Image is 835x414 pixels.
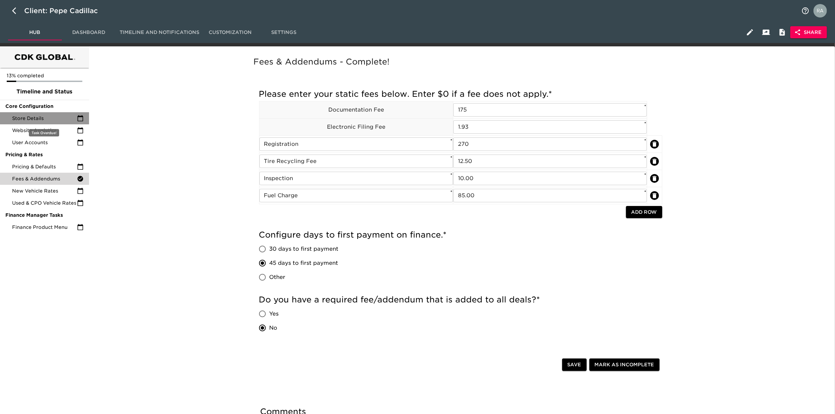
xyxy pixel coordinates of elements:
[5,103,84,110] span: Core Configuration
[650,140,659,149] button: delete
[5,212,84,218] span: Finance Manager Tasks
[7,72,82,79] p: 13% completed
[269,310,279,318] span: Yes
[12,188,77,194] span: New Vehicle Rates
[254,56,668,67] h5: Fees & Addendums - Complete!
[259,294,662,305] h5: Do you have a required fee/addendum that is added to all deals?
[66,28,112,37] span: Dashboard
[796,28,822,37] span: Share
[5,151,84,158] span: Pricing & Rates
[742,24,758,40] button: Edit Hub
[650,157,659,166] button: delete
[12,127,77,134] span: Website Analytics
[12,163,77,170] span: Pricing & Defaults
[813,4,827,17] img: Profile
[797,3,813,19] button: notifications
[261,28,307,37] span: Settings
[12,115,77,122] span: Store Details
[568,361,581,369] span: Save
[269,259,338,267] span: 45 days to first payment
[12,139,77,146] span: User Accounts
[12,224,77,231] span: Finance Product Menu
[259,230,662,240] h5: Configure days to first payment on finance.
[269,245,339,253] span: 30 days to first payment
[207,28,253,37] span: Customization
[269,324,278,332] span: No
[650,191,659,200] button: delete
[269,273,286,281] span: Other
[12,175,77,182] span: Fees & Addendums
[650,174,659,183] button: delete
[24,5,107,16] div: Client: Pepe Cadillac
[790,26,827,39] button: Share
[5,88,84,96] span: Timeline and Status
[774,24,790,40] button: Internal Notes and Comments
[12,200,77,206] span: Used & CPO Vehicle Rates
[259,123,453,131] p: Electronic Filing Fee
[758,24,774,40] button: Client View
[259,106,453,114] p: Documentation Fee
[595,361,654,369] span: Mark as Incomplete
[562,359,587,371] button: Save
[12,28,58,37] span: Hub
[589,359,660,371] button: Mark as Incomplete
[120,28,199,37] span: Timeline and Notifications
[259,89,662,99] h5: Please enter your static fees below. Enter $0 if a fee does not apply.
[631,208,657,216] span: Add Row
[626,206,662,218] button: Add Row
